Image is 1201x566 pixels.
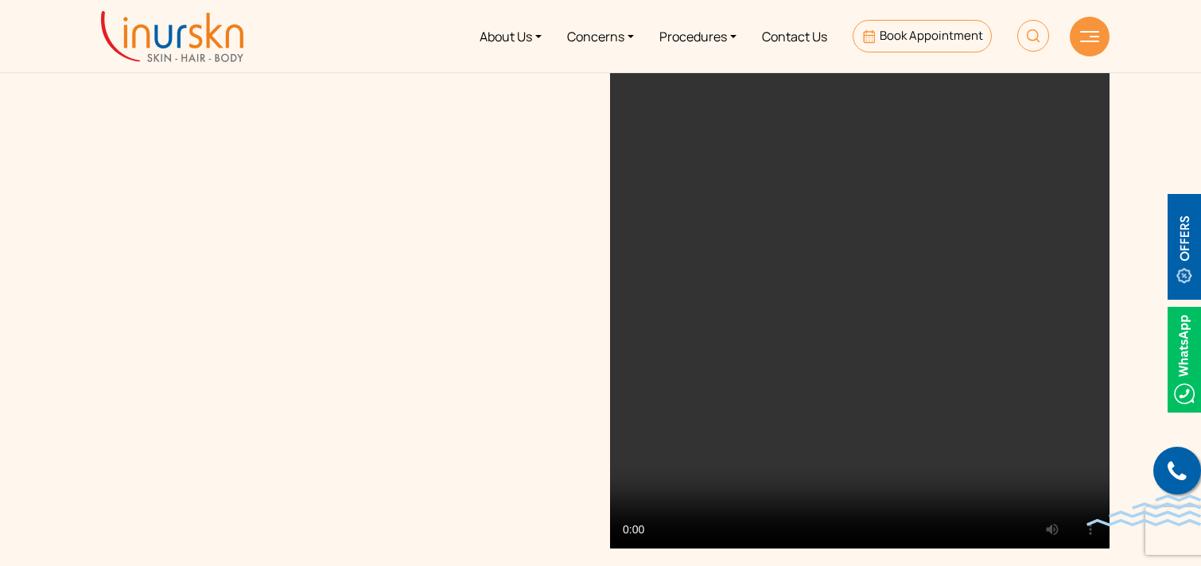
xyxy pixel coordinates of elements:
img: offerBt [1168,194,1201,300]
a: Whatsappicon [1168,350,1201,367]
img: bluewave [1086,494,1201,526]
a: About Us [467,6,554,66]
a: Book Appointment [853,20,992,52]
a: Contact Us [749,6,840,66]
img: inurskn-logo [101,11,243,62]
img: Whatsappicon [1168,307,1201,413]
span: Book Appointment [880,27,983,44]
img: hamLine.svg [1080,31,1099,42]
img: HeaderSearch [1017,20,1049,52]
a: Procedures [647,6,749,66]
a: Concerns [554,6,647,66]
